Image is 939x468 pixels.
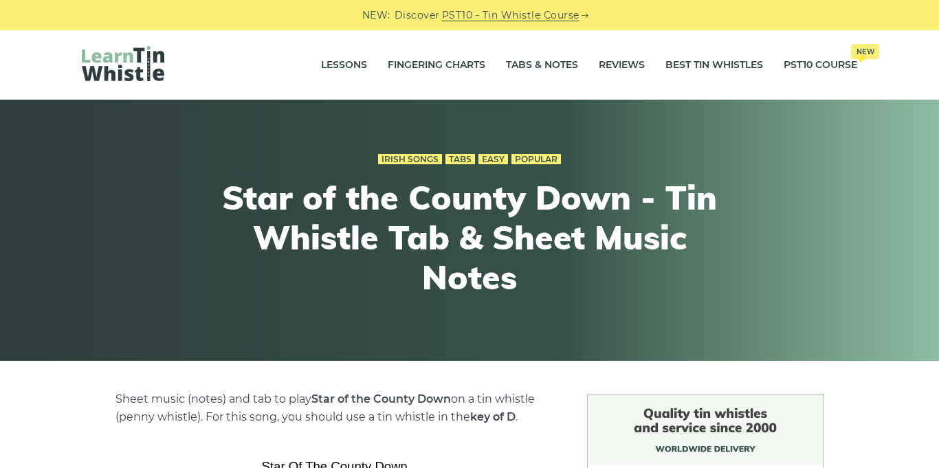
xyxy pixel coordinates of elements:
a: Popular [511,154,561,165]
strong: Star of the County Down [311,392,451,405]
span: New [851,44,879,59]
a: Reviews [599,48,645,82]
a: Lessons [321,48,367,82]
a: Best Tin Whistles [665,48,763,82]
a: Fingering Charts [388,48,485,82]
a: Easy [478,154,508,165]
h1: Star of the County Down - Tin Whistle Tab & Sheet Music Notes [217,178,722,297]
p: Sheet music (notes) and tab to play on a tin whistle (penny whistle). For this song, you should u... [115,390,554,426]
a: Irish Songs [378,154,442,165]
a: PST10 CourseNew [784,48,857,82]
a: Tabs & Notes [506,48,578,82]
img: LearnTinWhistle.com [82,46,164,81]
a: Tabs [445,154,475,165]
strong: key of D [470,410,516,423]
